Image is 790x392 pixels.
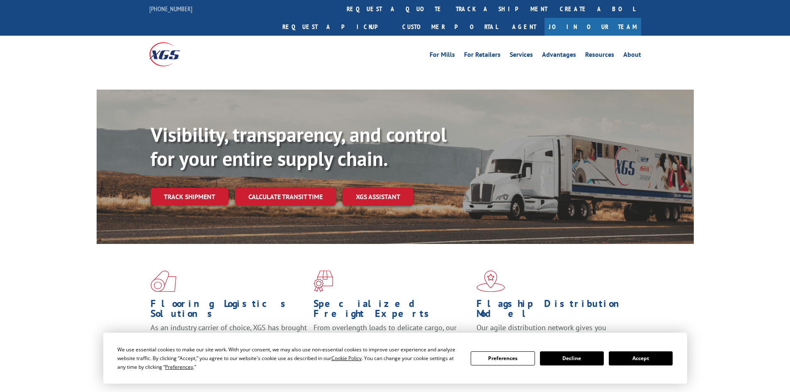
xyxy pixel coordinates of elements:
a: Join Our Team [544,18,641,36]
div: We use essential cookies to make our site work. With your consent, we may also use non-essential ... [117,345,461,371]
a: [PHONE_NUMBER] [149,5,192,13]
b: Visibility, transparency, and control for your entire supply chain. [151,122,447,171]
h1: Specialized Freight Experts [314,299,470,323]
a: Agent [504,18,544,36]
a: About [623,51,641,61]
img: xgs-icon-focused-on-flooring-red [314,270,333,292]
span: Cookie Policy [331,355,362,362]
a: Customer Portal [396,18,504,36]
a: Services [510,51,533,61]
a: Track shipment [151,188,228,205]
a: Request a pickup [276,18,396,36]
img: xgs-icon-total-supply-chain-intelligence-red [151,270,176,292]
h1: Flooring Logistics Solutions [151,299,307,323]
a: Advantages [542,51,576,61]
a: For Retailers [464,51,501,61]
span: Our agile distribution network gives you nationwide inventory management on demand. [476,323,629,342]
a: XGS ASSISTANT [343,188,413,206]
button: Accept [609,351,673,365]
span: Preferences [165,363,193,370]
div: Cookie Consent Prompt [103,333,687,384]
img: xgs-icon-flagship-distribution-model-red [476,270,505,292]
a: Resources [585,51,614,61]
a: For Mills [430,51,455,61]
button: Preferences [471,351,535,365]
a: Calculate transit time [235,188,336,206]
h1: Flagship Distribution Model [476,299,633,323]
span: As an industry carrier of choice, XGS has brought innovation and dedication to flooring logistics... [151,323,307,352]
p: From overlength loads to delicate cargo, our experienced staff knows the best way to move your fr... [314,323,470,360]
button: Decline [540,351,604,365]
